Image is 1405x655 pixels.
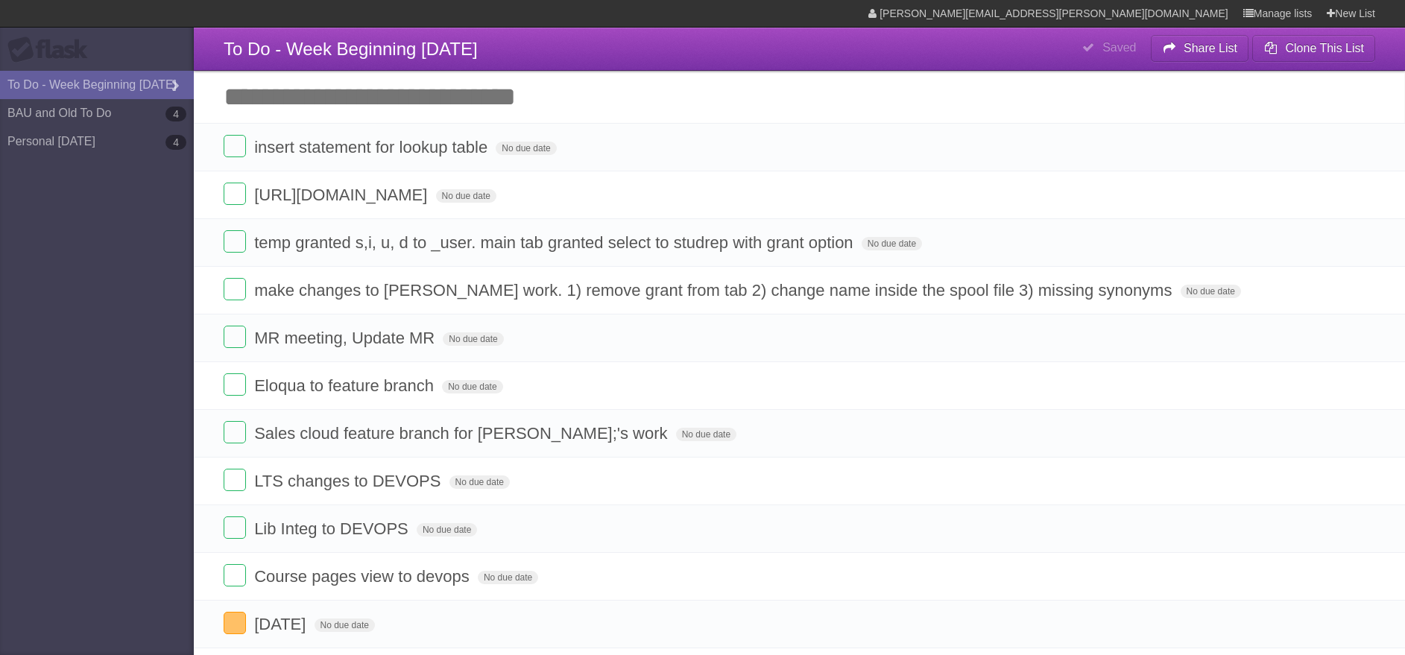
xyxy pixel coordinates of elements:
[254,519,412,538] span: Lib Integ to DEVOPS
[442,380,502,393] span: No due date
[224,564,246,586] label: Done
[254,186,431,204] span: [URL][DOMAIN_NAME]
[254,376,438,395] span: Eloqua to feature branch
[1184,42,1237,54] b: Share List
[224,278,246,300] label: Done
[1181,285,1241,298] span: No due date
[224,373,246,396] label: Done
[254,281,1175,300] span: make changes to [PERSON_NAME] work. 1) remove grant from tab 2) change name inside the spool file...
[165,135,186,150] b: 4
[165,107,186,121] b: 4
[254,424,671,443] span: Sales cloud feature branch for [PERSON_NAME];'s work
[1285,42,1364,54] b: Clone This List
[254,233,856,252] span: temp granted s,i, u, d to _user. main tab granted select to studrep with grant option
[224,39,478,59] span: To Do - Week Beginning [DATE]
[254,567,473,586] span: Course pages view to devops
[1102,41,1136,54] b: Saved
[224,421,246,443] label: Done
[417,523,477,537] span: No due date
[224,469,246,491] label: Done
[254,615,309,633] span: [DATE]
[224,326,246,348] label: Done
[224,230,246,253] label: Done
[862,237,922,250] span: No due date
[676,428,736,441] span: No due date
[224,135,246,157] label: Done
[315,618,375,632] span: No due date
[1252,35,1375,62] button: Clone This List
[224,612,246,634] label: Done
[449,475,510,489] span: No due date
[224,516,246,539] label: Done
[436,189,496,203] span: No due date
[254,472,444,490] span: LTS changes to DEVOPS
[254,329,438,347] span: MR meeting, Update MR
[496,142,556,155] span: No due date
[478,571,538,584] span: No due date
[254,138,491,156] span: insert statement for lookup table
[1151,35,1249,62] button: Share List
[224,183,246,205] label: Done
[443,332,503,346] span: No due date
[7,37,97,63] div: Flask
